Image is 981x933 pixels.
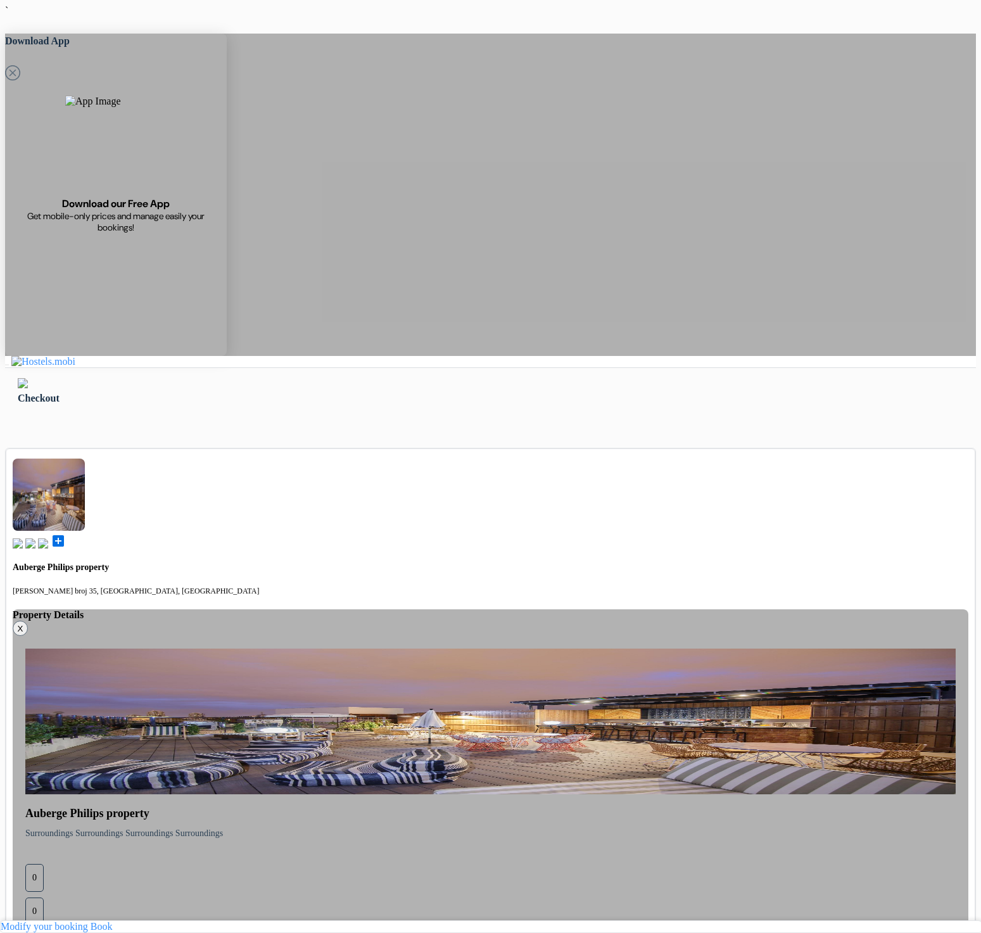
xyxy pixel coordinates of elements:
[13,562,968,573] h4: Auberge Philips property
[5,34,227,49] h5: Download App
[5,65,20,80] svg: Close
[51,533,66,549] span: add_box
[11,356,75,367] img: Hostels.mobi
[25,898,44,925] div: 0
[18,378,28,388] img: left_arrow.svg
[25,864,44,892] div: 0
[65,96,167,197] img: App Image
[20,210,212,233] span: Get mobile-only prices and manage easily your bookings!
[13,587,259,595] small: [PERSON_NAME] broj 35, [GEOGRAPHIC_DATA], [GEOGRAPHIC_DATA]
[25,538,35,549] img: music.svg
[13,538,23,549] img: book.svg
[13,609,968,621] h4: Property Details
[25,807,956,820] h4: Auberge Philips property
[25,828,223,838] span: Surroundings Surroundings Surroundings Surroundings
[18,393,60,403] span: Checkout
[51,540,66,550] a: add_box
[38,538,48,549] img: truck.svg
[1,921,88,932] a: Modify your booking
[91,921,113,932] a: Book
[13,621,28,636] button: X
[62,197,170,210] span: Download our Free App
